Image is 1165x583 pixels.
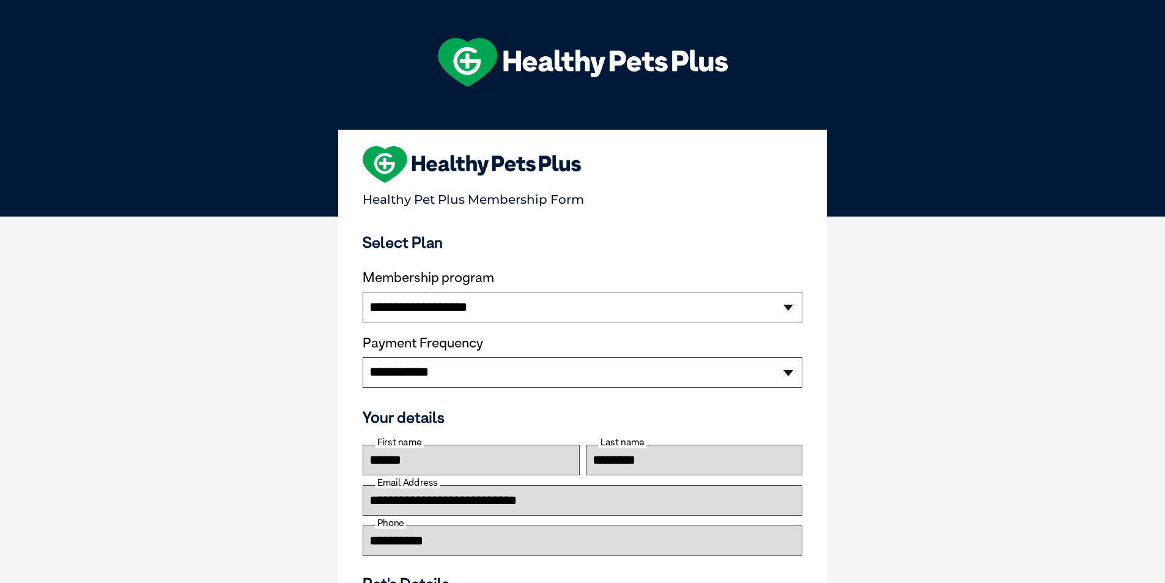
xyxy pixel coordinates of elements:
h3: Your details [363,408,802,426]
img: hpp-logo-landscape-green-white.png [438,38,728,87]
label: Membership program [363,270,802,286]
img: heart-shape-hpp-logo-large.png [363,146,581,183]
label: Phone [375,518,406,529]
h3: Select Plan [363,233,802,251]
label: First name [375,437,424,448]
label: Email Address [375,477,440,488]
label: Payment Frequency [363,335,483,351]
p: Healthy Pet Plus Membership Form [363,187,802,207]
label: Last name [598,437,646,448]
